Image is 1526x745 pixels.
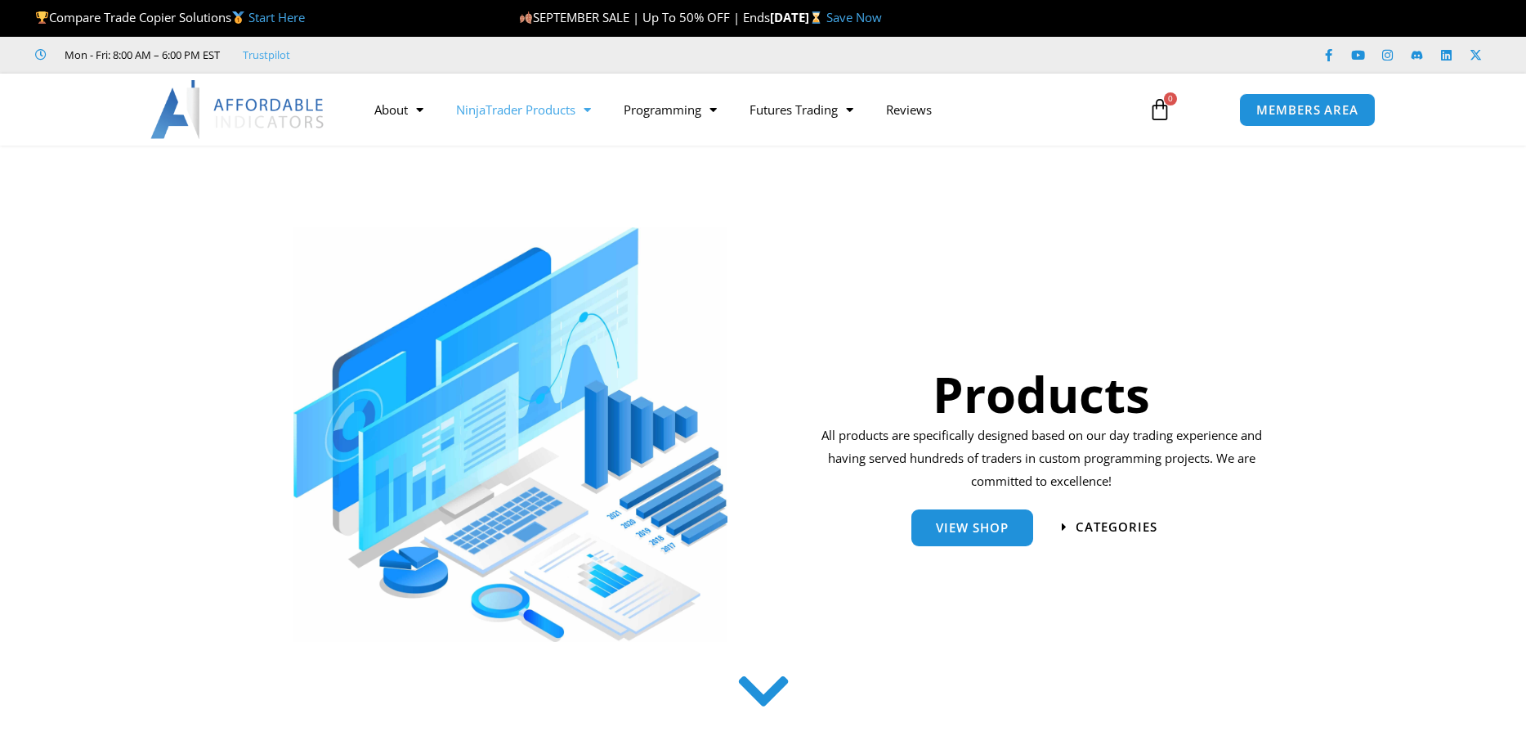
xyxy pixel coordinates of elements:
span: categories [1076,521,1157,533]
a: NinjaTrader Products [440,91,607,128]
a: View Shop [911,509,1033,546]
img: 🥇 [232,11,244,24]
strong: [DATE] [770,9,826,25]
span: MEMBERS AREA [1256,104,1358,116]
a: Start Here [248,9,305,25]
a: Reviews [870,91,948,128]
a: Save Now [826,9,882,25]
a: 0 [1124,86,1196,133]
a: Programming [607,91,733,128]
img: 🍂 [520,11,532,24]
a: categories [1062,521,1157,533]
a: Futures Trading [733,91,870,128]
span: Mon - Fri: 8:00 AM – 6:00 PM EST [60,45,220,65]
a: Trustpilot [243,45,290,65]
img: ⌛ [810,11,822,24]
img: 🏆 [36,11,48,24]
a: About [358,91,440,128]
span: SEPTEMBER SALE | Up To 50% OFF | Ends [519,9,770,25]
nav: Menu [358,91,1130,128]
img: ProductsSection scaled | Affordable Indicators – NinjaTrader [293,227,727,642]
p: All products are specifically designed based on our day trading experience and having served hund... [816,424,1268,493]
a: MEMBERS AREA [1239,93,1376,127]
span: View Shop [936,522,1009,534]
span: Compare Trade Copier Solutions [35,9,305,25]
span: 0 [1164,92,1177,105]
h1: Products [816,360,1268,429]
img: LogoAI | Affordable Indicators – NinjaTrader [150,80,326,139]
